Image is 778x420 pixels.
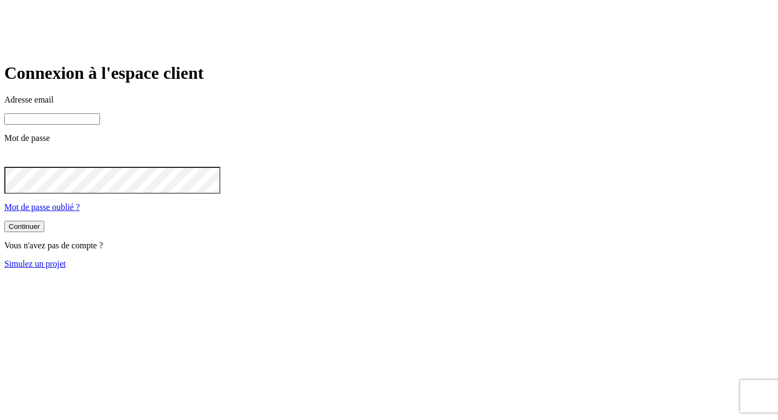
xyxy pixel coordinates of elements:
[4,95,774,105] p: Adresse email
[4,241,774,250] p: Vous n'avez pas de compte ?
[4,63,774,83] h1: Connexion à l'espace client
[9,222,40,231] div: Continuer
[4,133,774,143] p: Mot de passe
[4,259,66,268] a: Simulez un projet
[4,221,44,232] button: Continuer
[4,202,80,212] a: Mot de passe oublié ?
